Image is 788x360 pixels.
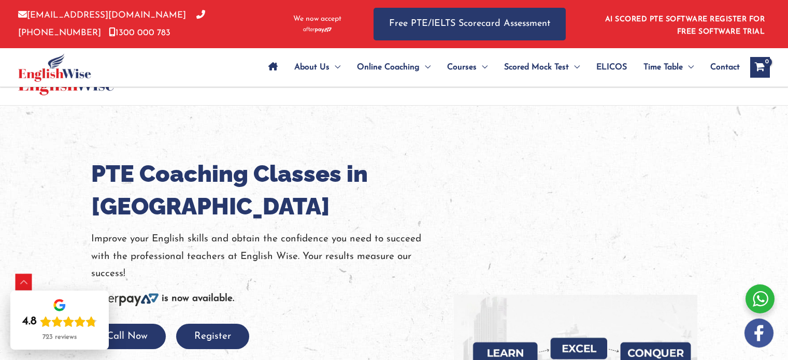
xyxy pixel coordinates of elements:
span: Online Coaching [357,49,420,85]
img: Afterpay-Logo [91,292,159,306]
div: 723 reviews [42,333,77,341]
span: Contact [710,49,740,85]
div: 4.8 [22,314,37,329]
a: View Shopping Cart, empty [750,57,770,78]
img: white-facebook.png [744,319,773,348]
a: About UsMenu Toggle [286,49,349,85]
span: About Us [294,49,329,85]
a: Register [176,332,249,341]
img: Afterpay-Logo [303,27,332,33]
p: Improve your English skills and obtain the confidence you need to succeed with the professional t... [91,231,438,282]
a: CoursesMenu Toggle [439,49,496,85]
nav: Site Navigation: Main Menu [260,49,740,85]
a: Time TableMenu Toggle [635,49,702,85]
a: Call Now [89,332,166,341]
button: Call Now [89,324,166,349]
span: Menu Toggle [477,49,488,85]
a: 1300 000 783 [109,28,170,37]
span: Menu Toggle [420,49,431,85]
a: Online CoachingMenu Toggle [349,49,439,85]
b: is now available. [162,294,234,304]
span: Menu Toggle [683,49,694,85]
span: ELICOS [596,49,627,85]
div: Rating: 4.8 out of 5 [22,314,97,329]
span: Courses [447,49,477,85]
span: Time Table [643,49,683,85]
a: ELICOS [588,49,635,85]
button: Register [176,324,249,349]
a: [PHONE_NUMBER] [18,11,205,37]
span: Menu Toggle [569,49,580,85]
a: AI SCORED PTE SOFTWARE REGISTER FOR FREE SOFTWARE TRIAL [605,16,765,36]
a: Free PTE/IELTS Scorecard Assessment [374,8,566,40]
span: We now accept [293,14,341,24]
aside: Header Widget 1 [599,7,770,41]
span: Menu Toggle [329,49,340,85]
img: cropped-ew-logo [18,53,91,82]
h1: PTE Coaching Classes in [GEOGRAPHIC_DATA] [91,157,438,223]
span: Scored Mock Test [504,49,569,85]
a: [EMAIL_ADDRESS][DOMAIN_NAME] [18,11,186,20]
a: Scored Mock TestMenu Toggle [496,49,588,85]
a: Contact [702,49,740,85]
